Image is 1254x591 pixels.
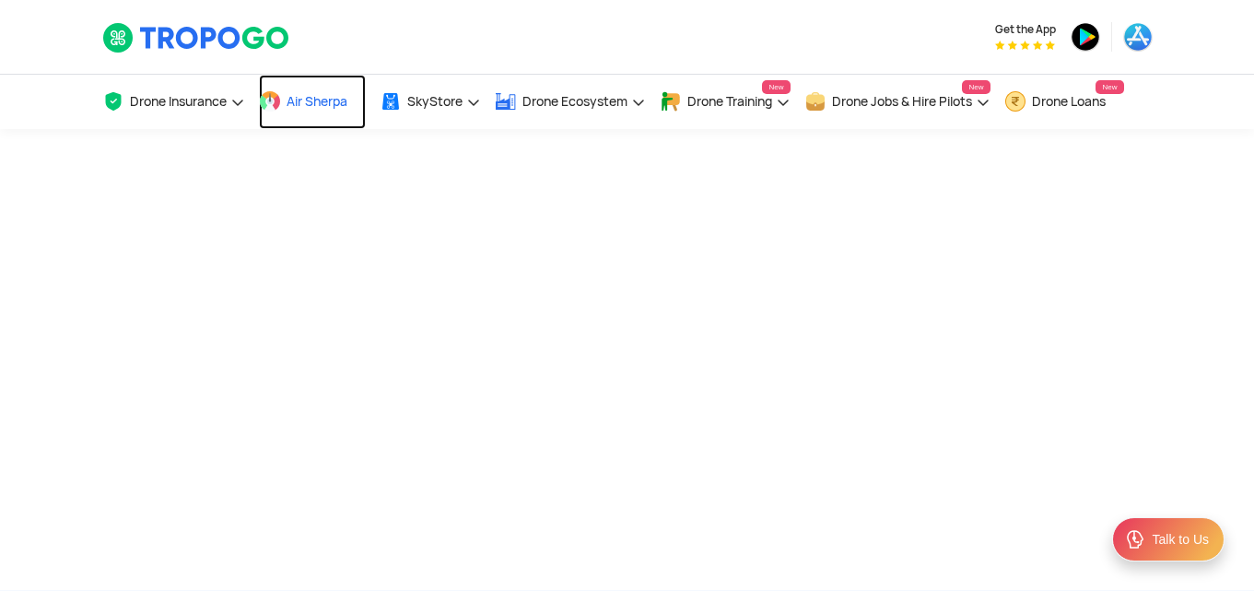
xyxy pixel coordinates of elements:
a: Drone Ecosystem [495,75,646,129]
img: App Raking [995,41,1055,50]
span: Get the App [995,22,1056,37]
a: Drone TrainingNew [660,75,791,129]
a: Drone LoansNew [1004,75,1124,129]
span: Drone Loans [1032,94,1106,109]
img: TropoGo Logo [102,22,291,53]
a: SkyStore [380,75,481,129]
span: Drone Insurance [130,94,227,109]
span: New [1096,80,1123,94]
span: New [962,80,990,94]
a: Air Sherpa [259,75,366,129]
span: Drone Ecosystem [522,94,627,109]
img: appstore [1123,22,1153,52]
span: Drone Jobs & Hire Pilots [832,94,972,109]
img: playstore [1071,22,1100,52]
a: Drone Insurance [102,75,245,129]
span: New [762,80,790,94]
span: SkyStore [407,94,463,109]
a: Drone Jobs & Hire PilotsNew [804,75,990,129]
span: Drone Training [687,94,772,109]
span: Air Sherpa [287,94,347,109]
img: ic_Support.svg [1124,528,1146,550]
div: Talk to Us [1153,530,1209,549]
